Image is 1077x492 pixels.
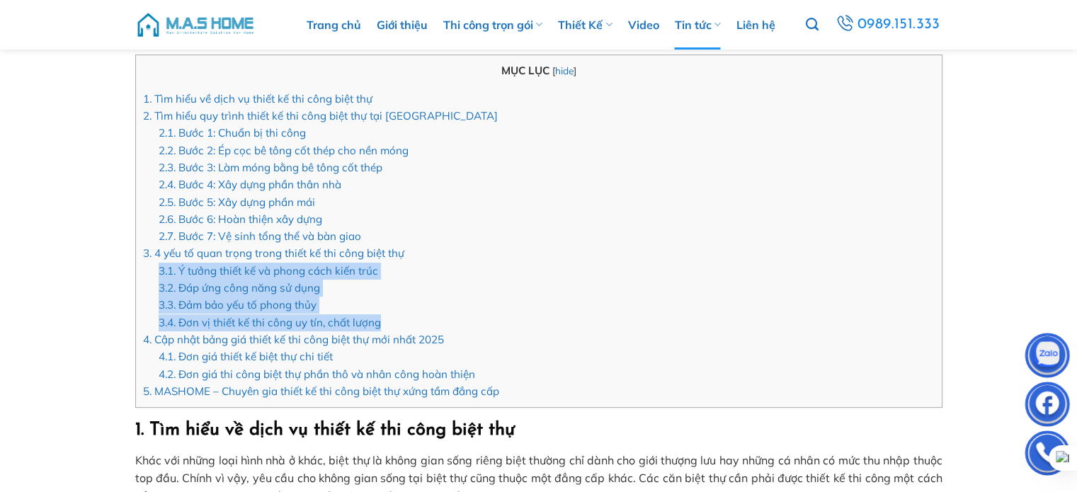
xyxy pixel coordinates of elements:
a: hide [555,64,574,76]
a: 5. MASHOME – Chuyên gia thiết kế thi công biệt thự xứng tầm đẳng cấp [143,384,499,398]
a: 0989.151.333 [833,12,942,38]
img: Facebook [1026,385,1069,427]
a: 2.5. Bước 5: Xây dựng phần mái [159,195,315,209]
a: 4. Cập nhật bảng giá thiết kế thi công biệt thự mới nhất 2025 [143,333,444,346]
a: 2.2. Bước 2: Ép cọc bê tông cốt thép cho nền móng [159,144,409,157]
b: 1. Tìm hiểu về dịch vụ thiết kế thi công biệt thự [135,421,515,439]
a: 2.3. Bước 3: Làm móng bằng bê tông cốt thép [159,161,382,174]
a: 4.1. Đơn giá thiết kế biệt thự chi tiết [159,350,333,363]
a: 2.1. Bước 1: Chuẩn bị thi công [159,126,306,139]
a: 3.3. Đảm bảo yếu tố phong thủy [159,298,317,311]
a: 3.2. Đáp ứng công năng sử dụng [159,281,320,294]
span: 0989.151.333 [857,13,940,37]
p: MỤC LỤC [143,62,935,79]
a: 2.7. Bước 7: Vệ sinh tổng thể và bàn giao [159,229,361,243]
a: 2.4. Bước 4: Xây dựng phần thân nhà [159,178,341,191]
span: ] [574,64,576,76]
a: 2.6. Bước 6: Hoàn thiện xây dựng [159,212,322,226]
img: M.A.S HOME – Tổng Thầu Thiết Kế Và Xây Nhà Trọn Gói [135,4,256,46]
a: 4.2. Đơn giá thi công biệt thự phần thô và nhân công hoàn thiện [159,367,475,381]
a: 3.4. Đơn vị thiết kế thi công uy tín, chất lượng [159,316,381,329]
a: 1. Tìm hiểu về dịch vụ thiết kế thi công biệt thự [143,92,372,105]
a: Tìm kiếm [805,10,818,40]
a: 3. 4 yếu tố quan trọng trong thiết kế thi công biệt thự [143,246,404,260]
img: Phone [1026,434,1069,476]
a: 2. Tìm hiểu quy trình thiết kế thi công biệt thự tại [GEOGRAPHIC_DATA] [143,109,498,122]
img: Zalo [1026,336,1069,378]
span: [ [552,64,555,76]
a: 3.1. Ý tưởng thiết kế và phong cách kiến trúc [159,264,378,278]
